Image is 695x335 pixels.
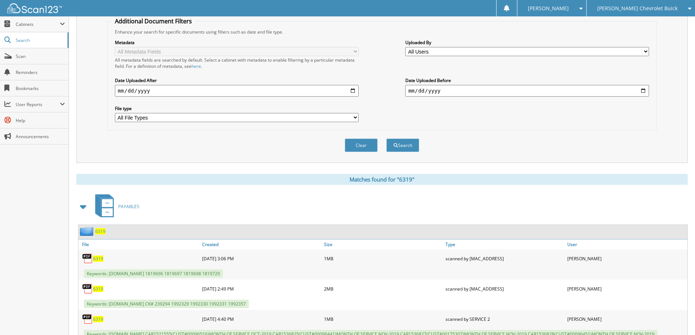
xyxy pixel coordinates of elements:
[16,85,65,91] span: Bookmarks
[565,239,687,249] a: User
[16,133,65,140] span: Announcements
[528,6,569,11] span: [PERSON_NAME]
[115,77,359,83] label: Date Uploaded After
[192,63,201,69] a: here
[93,286,103,292] a: 6319
[115,105,359,112] label: File type
[82,313,93,324] img: PDF.png
[659,300,695,335] iframe: Chat Widget
[95,228,105,234] a: 6319
[76,174,688,185] div: Matches found for "6319"
[84,269,223,278] span: Keywords: [DOMAIN_NAME] 1819696 1819697 1819698 1819729
[115,85,359,97] input: start
[16,117,65,124] span: Help
[78,239,200,249] a: File
[93,256,103,262] a: 6319
[565,281,687,296] div: [PERSON_NAME]
[16,21,60,27] span: Cabinets
[7,3,62,13] img: scan123-logo-white.svg
[444,239,565,249] a: Type
[200,281,322,296] div: [DATE] 2:49 PM
[322,312,444,326] div: 1MB
[444,251,565,266] div: scanned by [MAC_ADDRESS]
[405,77,649,83] label: Date Uploaded Before
[444,312,565,326] div: scanned by SERVICE 2
[16,69,65,75] span: Reminders
[118,203,139,210] span: PAYABLES
[16,53,65,59] span: Scan
[91,192,139,221] a: PAYABLES
[565,312,687,326] div: [PERSON_NAME]
[84,300,249,308] span: Keywords: [DOMAIN_NAME] CK# 239294 1992329 1992330 1992331 1992357
[565,251,687,266] div: [PERSON_NAME]
[345,139,378,152] button: Clear
[16,101,60,108] span: User Reports
[322,251,444,266] div: 1MB
[93,316,103,322] a: 6319
[111,29,653,35] div: Enhance your search for specific documents using filters such as date and file type.
[444,281,565,296] div: scanned by [MAC_ADDRESS]
[405,39,649,46] label: Uploaded By
[115,57,359,69] div: All metadata fields are searched by default. Select a cabinet with metadata to enable filtering b...
[405,85,649,97] input: end
[115,39,359,46] label: Metadata
[82,253,93,264] img: PDF.png
[16,37,64,43] span: Search
[200,251,322,266] div: [DATE] 3:06 PM
[200,239,322,249] a: Created
[322,239,444,249] a: Size
[322,281,444,296] div: 2MB
[111,17,196,25] legend: Additional Document Filters
[82,283,93,294] img: PDF.png
[597,6,677,11] span: [PERSON_NAME] Chevrolet Buick
[80,227,95,236] img: folder2.png
[386,139,419,152] button: Search
[200,312,322,326] div: [DATE] 4:40 PM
